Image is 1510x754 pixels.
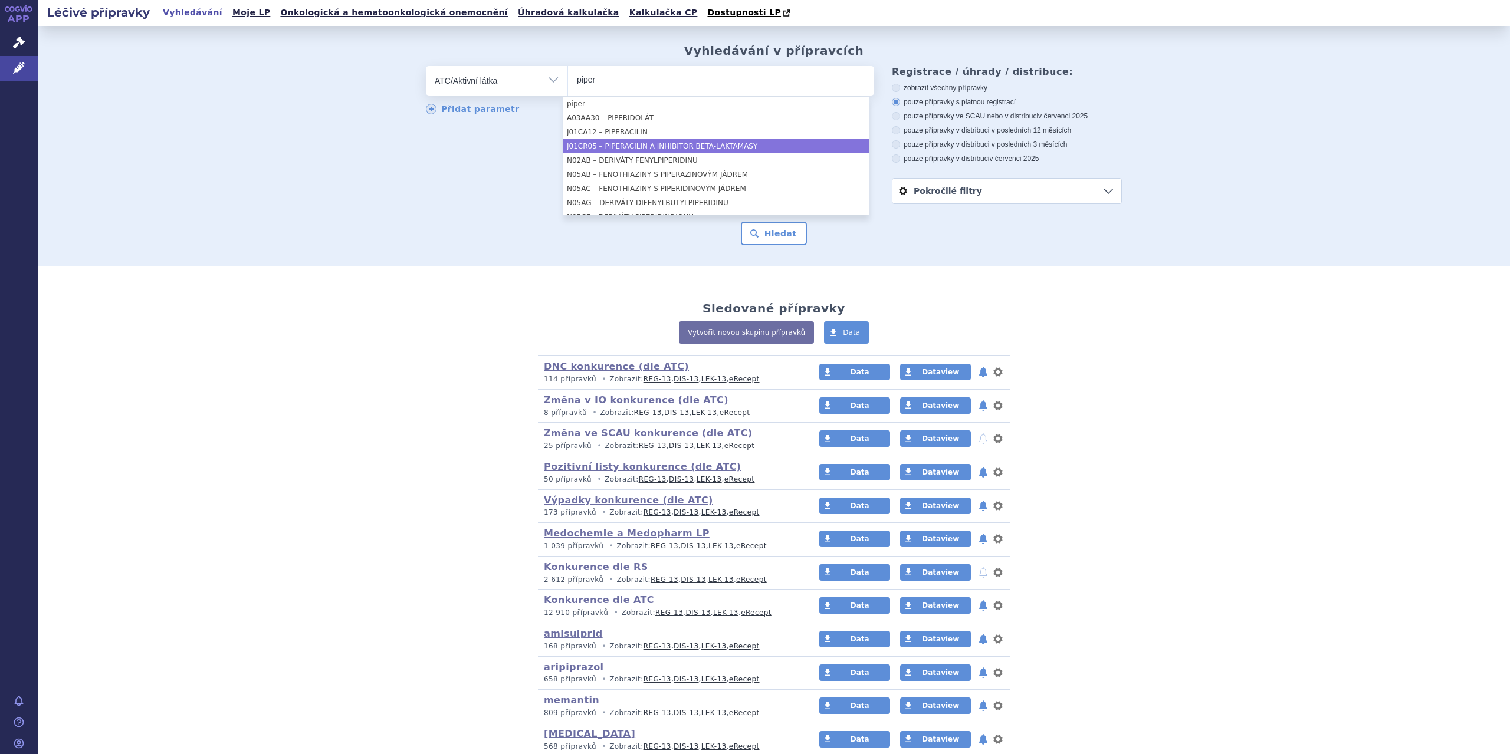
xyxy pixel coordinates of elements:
[900,397,971,414] a: Dataview
[589,408,600,418] i: •
[634,409,662,417] a: REG-13
[922,601,959,610] span: Dataview
[563,125,869,139] li: J01CA12 – PIPERACILIN
[599,742,609,752] i: •
[989,154,1039,163] span: v červenci 2025
[639,442,667,450] a: REG-13
[674,709,698,717] a: DIS-13
[544,442,592,450] span: 25 přípravků
[544,561,648,572] a: Konkurence dle RS
[922,535,959,543] span: Dataview
[922,434,959,443] span: Dataview
[544,461,741,472] a: Pozitivní listy konkurence (dle ATC)
[544,409,587,417] span: 8 přípravků
[544,661,603,673] a: aripiprazol
[544,675,596,683] span: 658 přípravků
[977,699,989,713] button: notifikace
[851,502,869,510] span: Data
[544,742,797,752] p: Zobrazit: , , ,
[977,399,989,413] button: notifikace
[544,475,797,485] p: Zobrazit: , , ,
[563,139,869,153] li: J01CR05 – PIPERACILIN A INHIBITOR BETA-LAKTAMASY
[922,401,959,410] span: Dataview
[922,468,959,476] span: Dataview
[900,430,971,447] a: Dataview
[819,631,890,647] a: Data
[544,475,592,483] span: 50 přípravků
[851,368,869,376] span: Data
[851,568,869,577] span: Data
[644,642,671,650] a: REG-13
[922,568,959,577] span: Dataview
[544,694,599,706] a: memantin
[900,498,971,514] a: Dataview
[977,365,989,379] button: notifikace
[713,608,738,617] a: LEK-13
[819,697,890,714] a: Data
[900,531,971,547] a: Dataview
[544,709,596,717] span: 809 přípravků
[159,5,226,21] a: Vyhledávání
[563,153,869,167] li: N02AB – DERIVÁTY FENYLPIPERIDINU
[563,182,869,196] li: N05AC – FENOTHIAZINY S PIPERIDINOVÝM JÁDREM
[900,731,971,748] a: Dataview
[851,635,869,643] span: Data
[977,465,989,479] button: notifikace
[563,111,869,125] li: A03AA30 – PIPERIDOLÁT
[544,628,603,639] a: amisulprid
[729,642,760,650] a: eRecept
[892,66,1122,77] h3: Registrace / úhrady / distribuce:
[708,575,734,584] a: LEK-13
[544,394,728,406] a: Změna v IO konkurence (dle ATC)
[655,608,683,617] a: REG-13
[1038,112,1088,120] span: v červenci 2025
[892,97,1122,107] label: pouze přípravky s platnou registrací
[544,427,753,439] a: Změna ve SCAU konkurence (dle ATC)
[701,508,727,516] a: LEK-13
[741,608,772,617] a: eRecept
[544,528,710,539] a: Medochemie a Medopharm LP
[544,641,797,651] p: Zobrazit: , , ,
[843,328,860,337] span: Data
[544,441,797,451] p: Zobrazit: , , ,
[544,361,689,372] a: DNC konkurence (dle ATC)
[851,434,869,443] span: Data
[703,301,845,315] h2: Sledované přípravky
[544,594,654,605] a: Konkurence dle ATC
[692,409,717,417] a: LEK-13
[599,674,609,684] i: •
[707,8,781,17] span: Dostupnosti LP
[544,542,603,550] span: 1 039 přípravků
[685,608,710,617] a: DIS-13
[922,735,959,743] span: Dataview
[851,468,869,476] span: Data
[701,642,727,650] a: LEK-13
[977,632,989,646] button: notifikace
[819,397,890,414] a: Data
[674,742,698,750] a: DIS-13
[977,499,989,513] button: notifikace
[594,475,605,485] i: •
[544,708,797,718] p: Zobrazit: , , ,
[892,154,1122,163] label: pouze přípravky v distribuci
[544,742,596,750] span: 568 přípravků
[674,508,698,516] a: DIS-13
[724,442,755,450] a: eRecept
[992,565,1004,580] button: nastavení
[611,608,622,618] i: •
[900,664,971,681] a: Dataview
[729,675,760,683] a: eRecept
[729,709,760,717] a: eRecept
[544,508,596,516] span: 173 přípravků
[701,675,727,683] a: LEK-13
[892,126,1122,135] label: pouze přípravky v distribuci v posledních 12 měsících
[922,368,959,376] span: Dataview
[900,564,971,581] a: Dataview
[599,708,609,718] i: •
[720,409,750,417] a: eRecept
[741,222,807,245] button: Hledat
[736,542,767,550] a: eRecept
[851,535,869,543] span: Data
[704,5,796,21] a: Dostupnosti LP
[900,597,971,614] a: Dataview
